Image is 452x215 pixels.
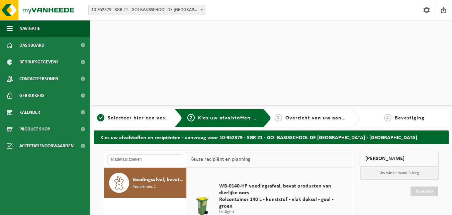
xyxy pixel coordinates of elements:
span: 10-952379 - SGR 21 - GO! BASISSCHOOL DE WERELDBRUG - OUDENAARDE [88,5,205,15]
button: Voedingsafval, bevat producten van dierlijke oorsprong, onverpakt, categorie 3 Recipiënten: 1 [104,168,187,198]
div: [PERSON_NAME] [360,151,439,167]
a: Doorgaan [411,186,438,196]
input: Materiaal zoeken [107,154,183,164]
span: Dashboard [19,37,44,54]
span: Bedrijfsgegevens [19,54,59,70]
span: Selecteer hier een vestiging [108,115,180,121]
span: Contactpersonen [19,70,58,87]
p: Uw winkelmand is leeg [360,167,438,179]
span: 4 [384,114,391,121]
span: Bevestiging [395,115,425,121]
span: Kies uw afvalstoffen en recipiënten [198,115,290,121]
span: 3 [275,114,282,121]
span: Recipiënten: 1 [132,184,156,190]
span: 2 [187,114,195,121]
p: Ledigen [219,210,341,214]
div: Keuze recipiënt en planning [187,151,254,168]
span: WB-0140-HP voedingsafval, bevat producten van dierlijke oors [219,183,341,196]
span: 10-952379 - SGR 21 - GO! BASISSCHOOL DE WERELDBRUG - OUDENAARDE [89,5,205,15]
span: Voedingsafval, bevat producten van dierlijke oorsprong, onverpakt, categorie 3 [132,176,185,184]
a: 1Selecteer hier een vestiging [97,114,169,122]
span: 1 [97,114,104,121]
span: Acceptatievoorwaarden [19,138,74,154]
h2: Kies uw afvalstoffen en recipiënten - aanvraag voor 10-952379 - SGR 21 - GO! BASISSCHOOL DE [GEOG... [94,130,449,144]
span: Gebruikers [19,87,44,104]
span: Rolcontainer 140 L - kunststof - vlak deksel - geel - groen [219,196,341,210]
span: Navigatie [19,20,40,37]
span: Overzicht van uw aanvraag [285,115,356,121]
span: Product Shop [19,121,50,138]
span: Kalender [19,104,40,121]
